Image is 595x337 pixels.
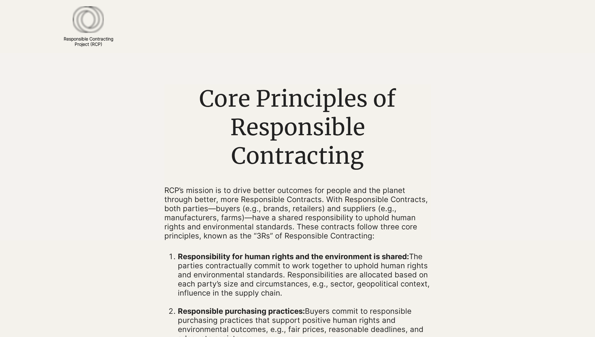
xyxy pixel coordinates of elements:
span: Responsible purchasing practices: [178,307,305,316]
a: Responsible ContractingProject (RCP) [64,36,113,47]
span: The parties contractually commit to work together to uphold human rights and environmental standa... [178,252,430,297]
span: Responsibility for human rights and the environment is shared: [178,252,409,261]
p: RCP’s mission is to drive better outcomes for people and the planet through better, more Responsi... [164,186,431,240]
span: Core Principles of Responsible Contracting [199,84,396,170]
